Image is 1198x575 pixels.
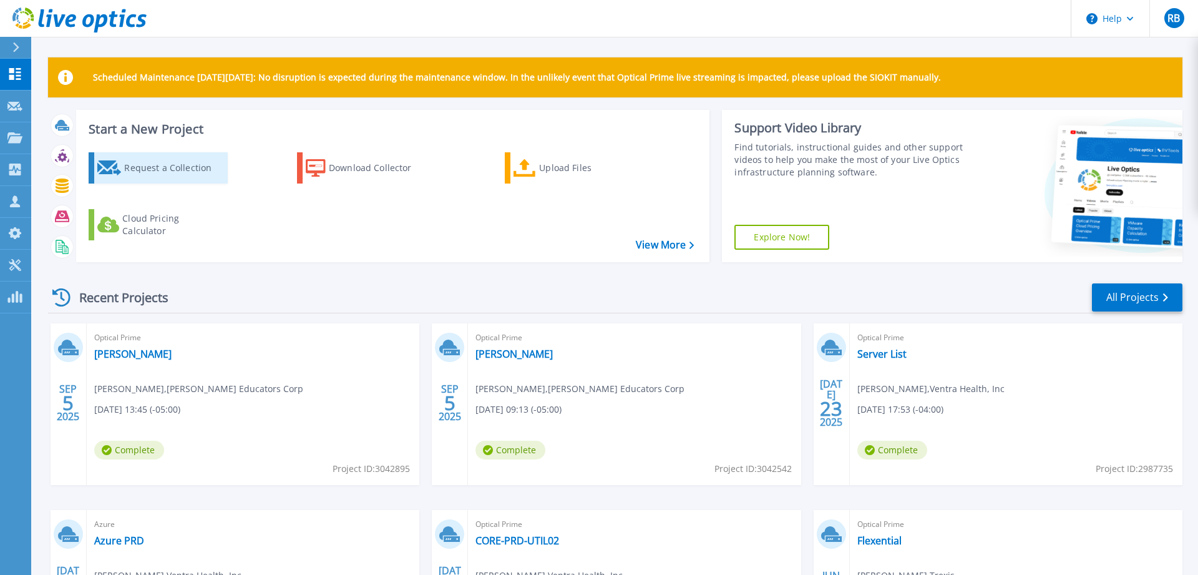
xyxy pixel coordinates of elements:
div: Find tutorials, instructional guides and other support videos to help you make the most of your L... [734,141,969,179]
div: Upload Files [539,155,639,180]
a: All Projects [1092,283,1182,312]
span: Optical Prime [94,331,412,345]
span: Azure [94,518,412,531]
div: SEP 2025 [56,380,80,426]
a: Server List [857,348,907,360]
a: View More [636,239,694,251]
span: Project ID: 3042542 [714,462,792,476]
a: Flexential [857,534,902,547]
div: Download Collector [329,155,429,180]
div: Support Video Library [734,120,969,136]
div: SEP 2025 [438,380,462,426]
a: Explore Now! [734,225,829,250]
span: [PERSON_NAME] , Ventra Health, Inc [857,382,1005,396]
p: Scheduled Maintenance [DATE][DATE]: No disruption is expected during the maintenance window. In t... [93,72,941,82]
a: Request a Collection [89,152,228,184]
span: Optical Prime [475,331,793,345]
div: Request a Collection [124,155,224,180]
a: CORE-PRD-UTIL02 [475,534,559,547]
h3: Start a New Project [89,122,694,136]
span: [DATE] 09:13 (-05:00) [475,403,562,416]
div: Recent Projects [48,282,185,313]
div: Cloud Pricing Calculator [122,212,222,237]
a: Azure PRD [94,534,144,547]
span: Complete [475,441,545,460]
a: Cloud Pricing Calculator [89,209,228,240]
span: Project ID: 2987735 [1096,462,1173,476]
a: [PERSON_NAME] [475,348,553,360]
span: Project ID: 3042895 [333,462,410,476]
span: Optical Prime [857,331,1175,345]
span: [PERSON_NAME] , [PERSON_NAME] Educators Corp [475,382,684,396]
div: [DATE] 2025 [819,380,843,426]
span: Complete [857,441,927,460]
span: Optical Prime [857,518,1175,531]
span: [DATE] 17:53 (-04:00) [857,403,943,416]
a: [PERSON_NAME] [94,348,172,360]
a: Download Collector [297,152,436,184]
span: Complete [94,441,164,460]
span: 23 [820,403,842,414]
span: [DATE] 13:45 (-05:00) [94,403,180,416]
span: [PERSON_NAME] , [PERSON_NAME] Educators Corp [94,382,303,396]
span: 5 [444,398,455,408]
a: Upload Files [505,152,644,184]
span: RB [1167,13,1180,23]
span: 5 [62,398,74,408]
span: Optical Prime [475,518,793,531]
